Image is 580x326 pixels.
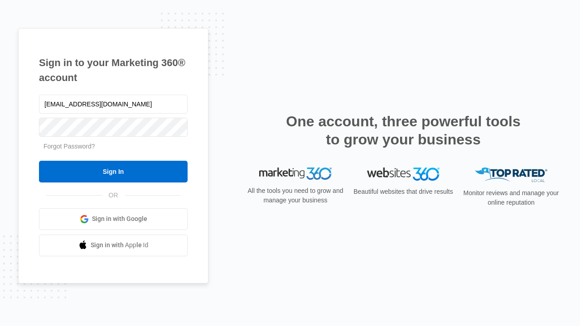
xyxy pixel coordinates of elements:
[43,143,95,150] a: Forgot Password?
[460,188,562,207] p: Monitor reviews and manage your online reputation
[102,191,125,200] span: OR
[39,235,188,256] a: Sign in with Apple Id
[367,168,440,181] img: Websites 360
[283,112,523,149] h2: One account, three powerful tools to grow your business
[475,168,547,182] img: Top Rated Local
[245,186,346,205] p: All the tools you need to grow and manage your business
[39,95,188,114] input: Email
[39,161,188,182] input: Sign In
[39,55,188,85] h1: Sign in to your Marketing 360® account
[259,168,332,180] img: Marketing 360
[92,214,147,224] span: Sign in with Google
[39,208,188,230] a: Sign in with Google
[353,187,454,197] p: Beautiful websites that drive results
[91,240,149,250] span: Sign in with Apple Id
